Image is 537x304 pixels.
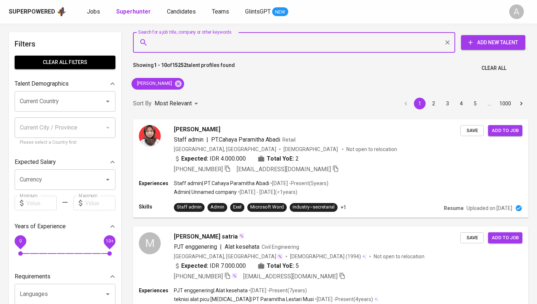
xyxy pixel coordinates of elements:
span: NEW [272,8,288,16]
span: [PERSON_NAME] [132,80,176,87]
div: Microsoft Word [250,204,284,211]
p: Years of Experience [15,222,66,231]
span: [PHONE_NUMBER] [174,273,223,280]
span: Clear All filters [20,58,110,67]
span: [PERSON_NAME] satria [174,232,238,241]
p: • [DATE] - Present ( 7 years ) [248,287,307,294]
p: Not open to relocation [374,253,424,260]
div: IDR 7.000.000 [174,262,246,270]
div: Exel [233,204,241,211]
img: app logo [57,6,66,17]
span: Teams [212,8,229,15]
span: Clear All [481,64,506,73]
div: Talent Demographics [15,76,115,91]
button: Add to job [488,125,522,136]
span: Civil Engineering [262,244,299,250]
a: Superpoweredapp logo [9,6,66,17]
b: 15252 [172,62,187,68]
a: Jobs [87,7,102,16]
span: | [206,135,208,144]
img: acba2c1e1dd41a613589437cf90505a8.jpg [139,125,161,147]
span: [EMAIL_ADDRESS][DOMAIN_NAME] [237,166,331,173]
span: [EMAIL_ADDRESS][DOMAIN_NAME] [243,273,338,280]
img: magic_wand.svg [277,254,283,259]
span: Save [464,234,480,242]
button: Clear All [479,61,509,75]
button: Go to page 2 [428,98,439,109]
button: Open [103,174,113,185]
span: Candidates [167,8,196,15]
img: magic_wand.svg [239,233,244,239]
button: Clear [442,37,453,48]
div: industry~secretarial [293,204,335,211]
span: Add to job [492,127,519,135]
p: Please select a Country first [20,139,110,146]
p: Resume [444,204,464,212]
button: Go to page 4 [456,98,467,109]
span: 2 [296,154,299,163]
div: A [509,4,524,19]
div: [GEOGRAPHIC_DATA], [GEOGRAPHIC_DATA] [174,146,276,153]
div: … [483,100,495,107]
span: | [220,243,222,251]
p: Staff admin | PT.Cahaya Paramitha Abadi [174,180,269,187]
p: Showing of talent profiles found [133,61,235,75]
p: Sort By [133,99,152,108]
a: Candidates [167,7,197,16]
button: Go to page 1000 [497,98,513,109]
div: Superpowered [9,8,55,16]
button: Go to page 5 [469,98,481,109]
div: Most Relevant [155,97,201,110]
a: Superhunter [116,7,152,16]
p: teknisi alat picu [MEDICAL_DATA] | PT Paramitha Lestari Musi [174,296,314,303]
p: PJT enggenering | Alat kesehata [174,287,248,294]
span: 0 [19,239,22,244]
b: Expected: [181,154,208,163]
span: Retail [282,137,296,143]
b: Total YoE: [267,262,294,270]
button: page 1 [414,98,426,109]
div: Requirements [15,269,115,284]
span: [DEMOGRAPHIC_DATA] [283,146,339,153]
button: Go to page 3 [442,98,453,109]
span: [DEMOGRAPHIC_DATA] [290,253,346,260]
span: Alat kesehata [225,243,259,250]
button: Add New Talent [461,35,525,50]
h6: Filters [15,38,115,50]
p: Expected Salary [15,158,56,166]
p: Experiences [139,180,174,187]
p: Uploaded on [DATE] [466,204,512,212]
p: • [DATE] - [DATE] ( <1 years ) [237,188,297,196]
span: [PHONE_NUMBER] [174,166,223,173]
span: 10+ [106,239,113,244]
b: Superhunter [116,8,151,15]
button: Add to job [488,232,522,244]
div: Years of Experience [15,219,115,234]
img: magic_wand.svg [232,273,237,279]
p: Most Relevant [155,99,192,108]
button: Open [103,96,113,106]
input: Value [85,196,115,210]
div: IDR 4.000.000 [174,154,246,163]
button: Go to next page [515,98,527,109]
p: Talent Demographics [15,79,69,88]
div: Expected Salary [15,155,115,169]
button: Save [460,232,484,244]
p: Experiences [139,287,174,294]
span: PJT enggenering [174,243,217,250]
span: GlintsGPT [245,8,271,15]
span: Add to job [492,234,519,242]
span: Save [464,127,480,135]
button: Save [460,125,484,136]
a: [PERSON_NAME]Staff admin|PT.Cahaya Paramitha AbadiRetail[GEOGRAPHIC_DATA], [GEOGRAPHIC_DATA][DEMO... [133,119,528,218]
span: [PERSON_NAME] [174,125,220,134]
div: Admin [210,204,224,211]
p: Requirements [15,272,50,281]
p: Not open to relocation [346,146,397,153]
span: Jobs [87,8,100,15]
span: Add New Talent [467,38,519,47]
a: GlintsGPT NEW [245,7,288,16]
button: Open [103,289,113,299]
div: (1994) [290,253,366,260]
b: 1 - 10 [154,62,167,68]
